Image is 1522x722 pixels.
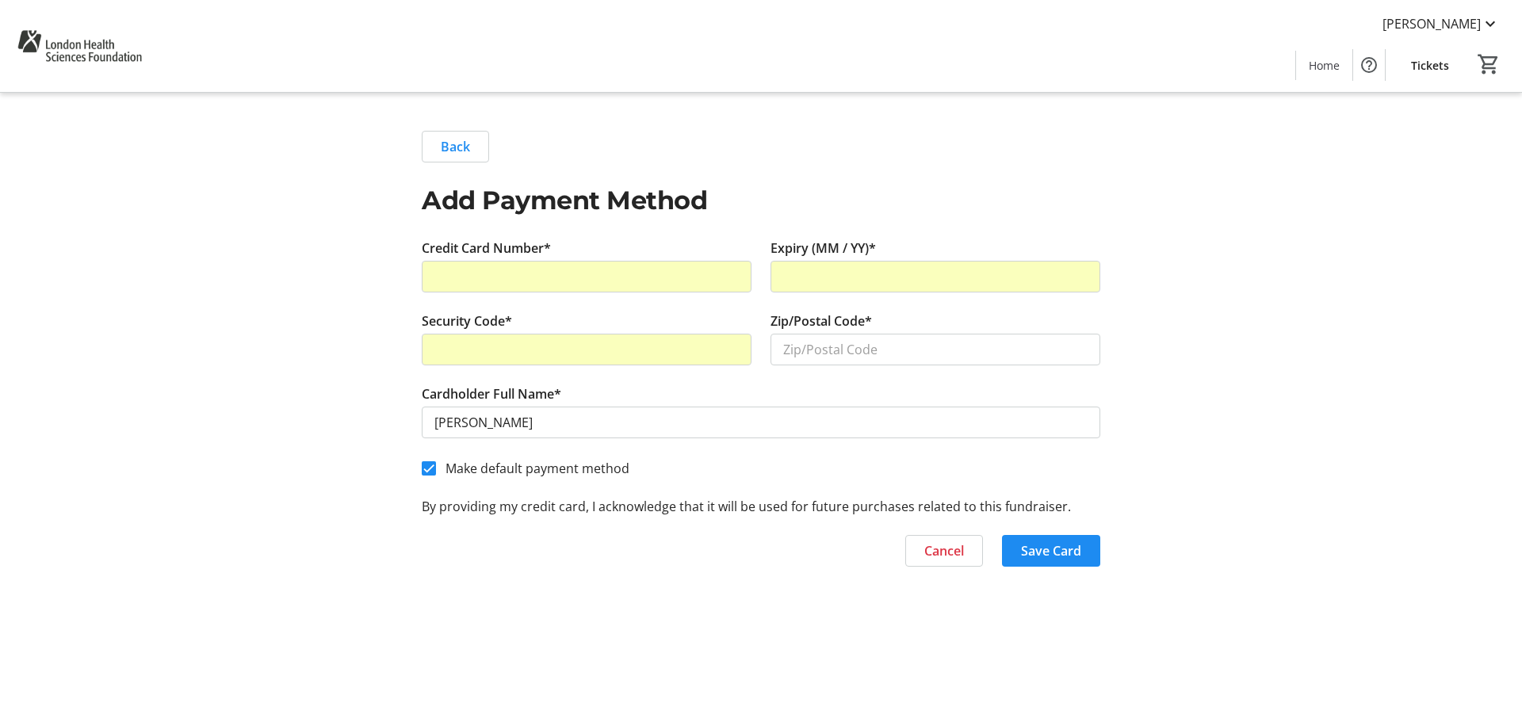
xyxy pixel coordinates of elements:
[771,334,1100,365] input: Zip/Postal Code
[1370,11,1512,36] button: [PERSON_NAME]
[1411,57,1449,74] span: Tickets
[422,239,551,258] label: Credit Card Number*
[1382,14,1481,33] span: [PERSON_NAME]
[434,267,739,286] iframe: Secure card number input frame
[1398,51,1462,80] a: Tickets
[436,459,629,478] label: Make default payment method
[1309,57,1340,74] span: Home
[1021,541,1081,560] span: Save Card
[905,535,983,567] a: Cancel
[441,137,470,156] span: Back
[10,6,150,86] img: London Health Sciences Foundation's Logo
[422,311,512,330] label: Security Code*
[422,497,1100,516] p: By providing my credit card, I acknowledge that it will be used for future purchases related to t...
[771,239,876,258] label: Expiry (MM / YY)*
[783,267,1088,286] iframe: Secure expiration date input frame
[422,407,1100,438] input: Card Holder Name
[924,541,964,560] span: Cancel
[771,311,872,330] label: Zip/Postal Code*
[1474,50,1503,78] button: Cart
[1002,535,1100,567] button: Save Card
[422,181,1100,220] h1: Add Payment Method
[1296,51,1352,80] a: Home
[1353,49,1385,81] button: Help
[434,340,739,359] iframe: Secure CVC input frame
[422,384,561,403] label: Cardholder Full Name*
[422,131,489,162] a: Back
